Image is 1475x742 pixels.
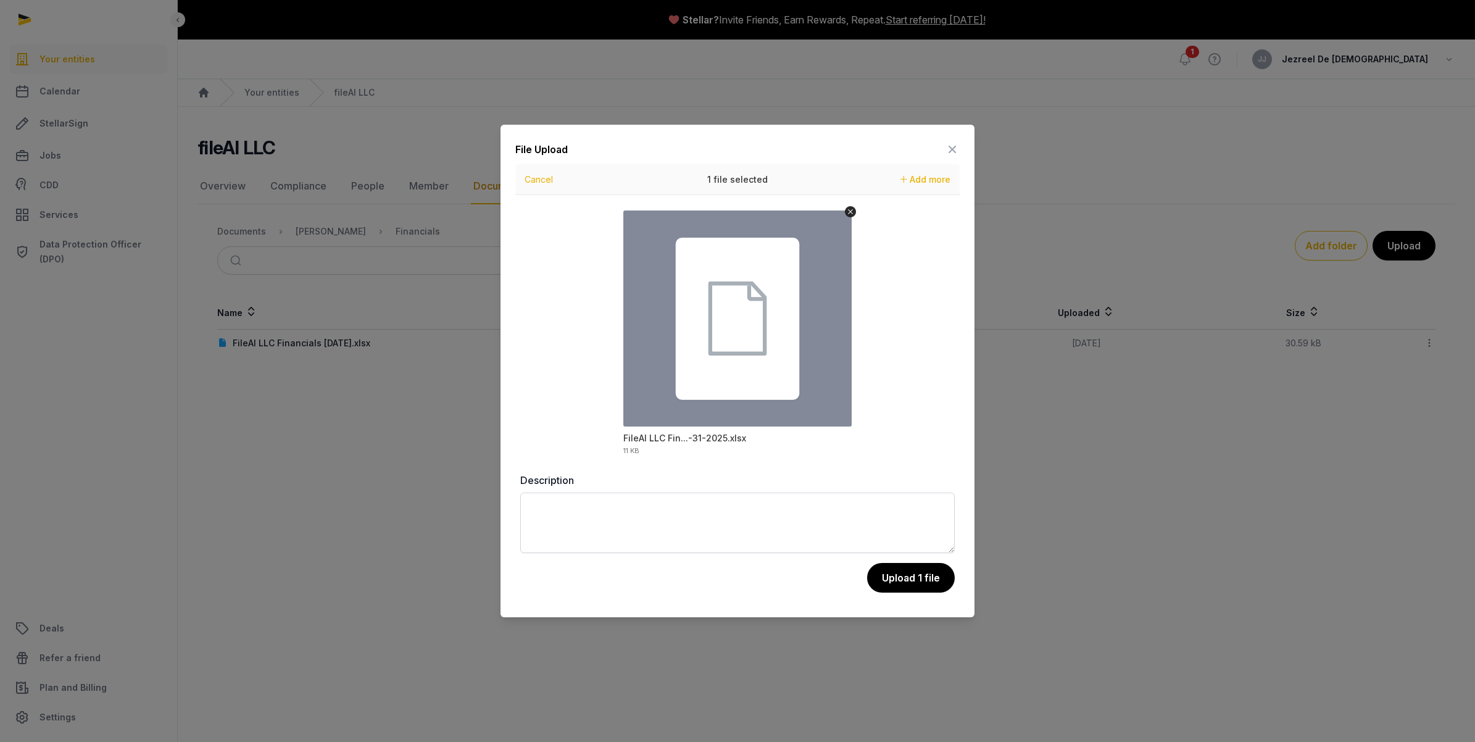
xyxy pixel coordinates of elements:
div: File Upload [515,142,568,157]
div: 11 KB [623,448,639,454]
div: 1 file selected [645,164,830,195]
span: Add more [910,174,950,185]
button: Upload 1 file [867,563,955,593]
button: Add more files [895,171,955,188]
iframe: Chat Widget [1254,600,1475,742]
label: Description [520,473,955,488]
div: FileAI LLC Financials 7-31-2025.xlsx [623,432,746,444]
button: Cancel [521,171,557,188]
div: Uppy Dashboard [515,164,960,473]
button: Remove file [845,206,856,217]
